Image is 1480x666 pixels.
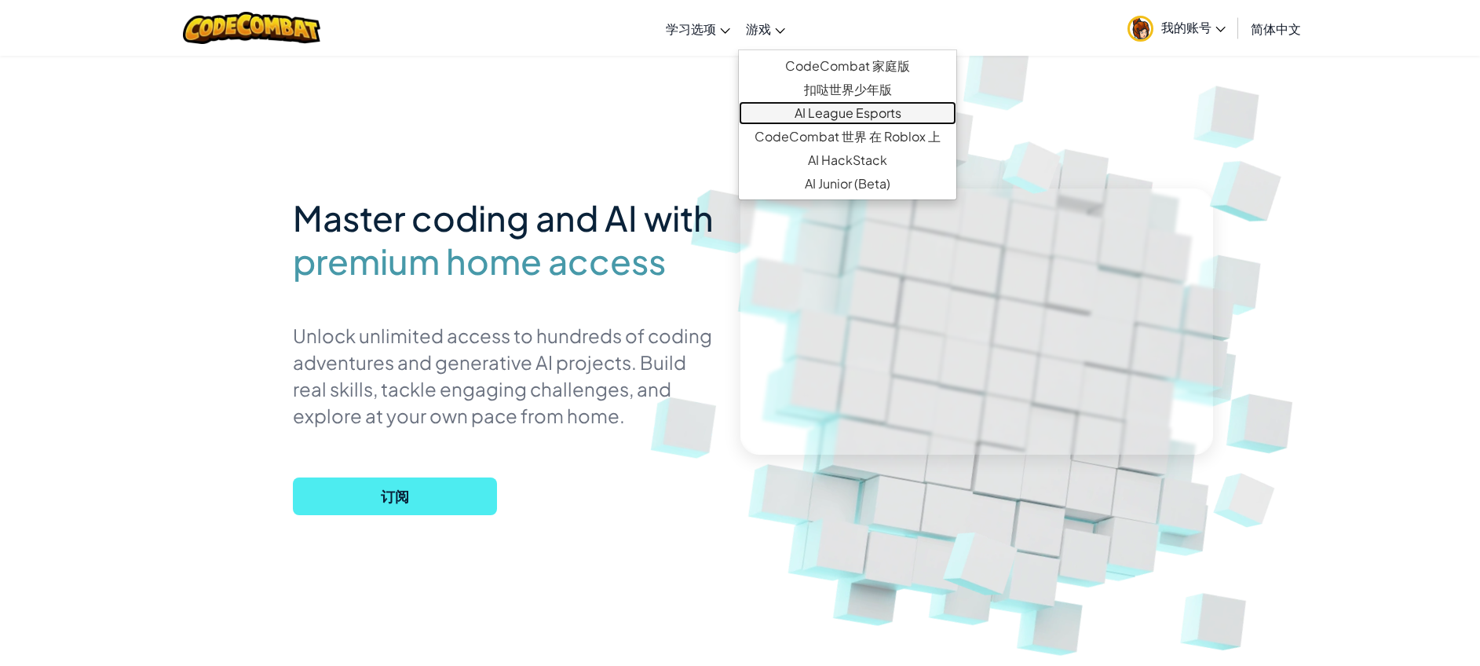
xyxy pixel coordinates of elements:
span: 我的账号 [1161,19,1226,35]
a: 我的账号 [1120,3,1233,53]
img: CodeCombat logo [183,12,320,44]
a: CodeCombat 世界 在 Roblox 上 [739,125,956,148]
a: 游戏 [738,7,793,49]
p: Unlock unlimited access to hundreds of coding adventures and generative AI projects. Build real s... [293,322,717,429]
a: AI Junior (Beta) [739,172,956,196]
a: 学习选项 [658,7,738,49]
span: Master coding and AI with [293,196,714,240]
span: premium home access [293,240,666,283]
img: avatar [1127,16,1153,42]
a: AI League Esports [739,101,956,125]
img: Overlap cubes [913,488,1056,628]
img: Overlap cubes [1182,118,1318,251]
a: 扣哒世界少年版 [739,78,956,101]
a: 简体中文 [1243,7,1309,49]
a: CodeCombat 家庭版 [739,54,956,78]
button: 订阅 [293,478,497,515]
a: AI HackStack [739,148,956,172]
img: Overlap cubes [979,116,1089,216]
img: Overlap cubes [1189,448,1305,551]
span: 学习选项 [666,20,716,37]
span: 简体中文 [1251,20,1301,37]
span: 游戏 [746,20,771,37]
